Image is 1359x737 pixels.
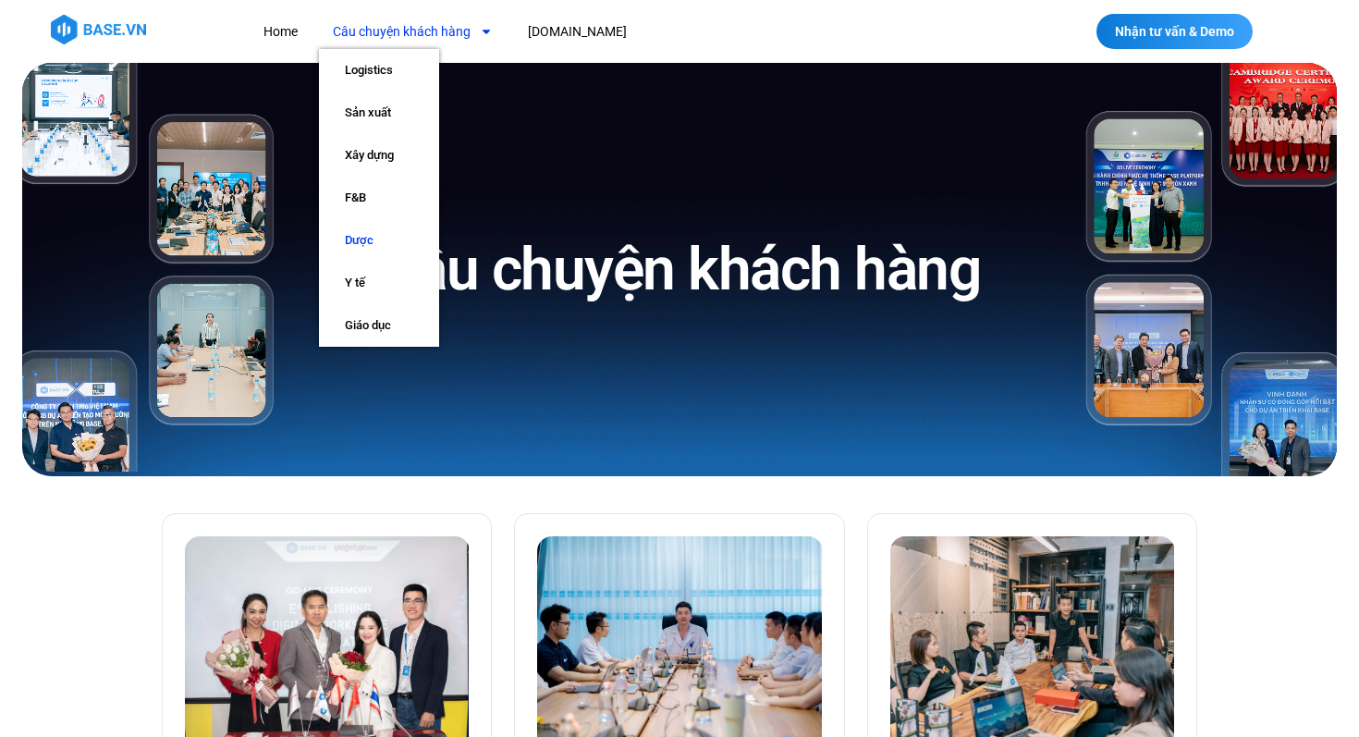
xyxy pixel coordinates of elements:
a: Câu chuyện khách hàng [319,15,507,49]
a: Dược [319,219,439,262]
a: Nhận tư vấn & Demo [1096,14,1253,49]
span: Nhận tư vấn & Demo [1115,25,1234,38]
ul: Câu chuyện khách hàng [319,49,439,347]
h1: Câu chuyện khách hàng [379,231,981,308]
a: Logistics [319,49,439,92]
nav: Menu [250,15,966,49]
a: Xây dựng [319,134,439,177]
a: Sản xuất [319,92,439,134]
a: Giáo dục [319,304,439,347]
a: Y tế [319,262,439,304]
a: F&B [319,177,439,219]
a: [DOMAIN_NAME] [514,15,641,49]
a: Home [250,15,312,49]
